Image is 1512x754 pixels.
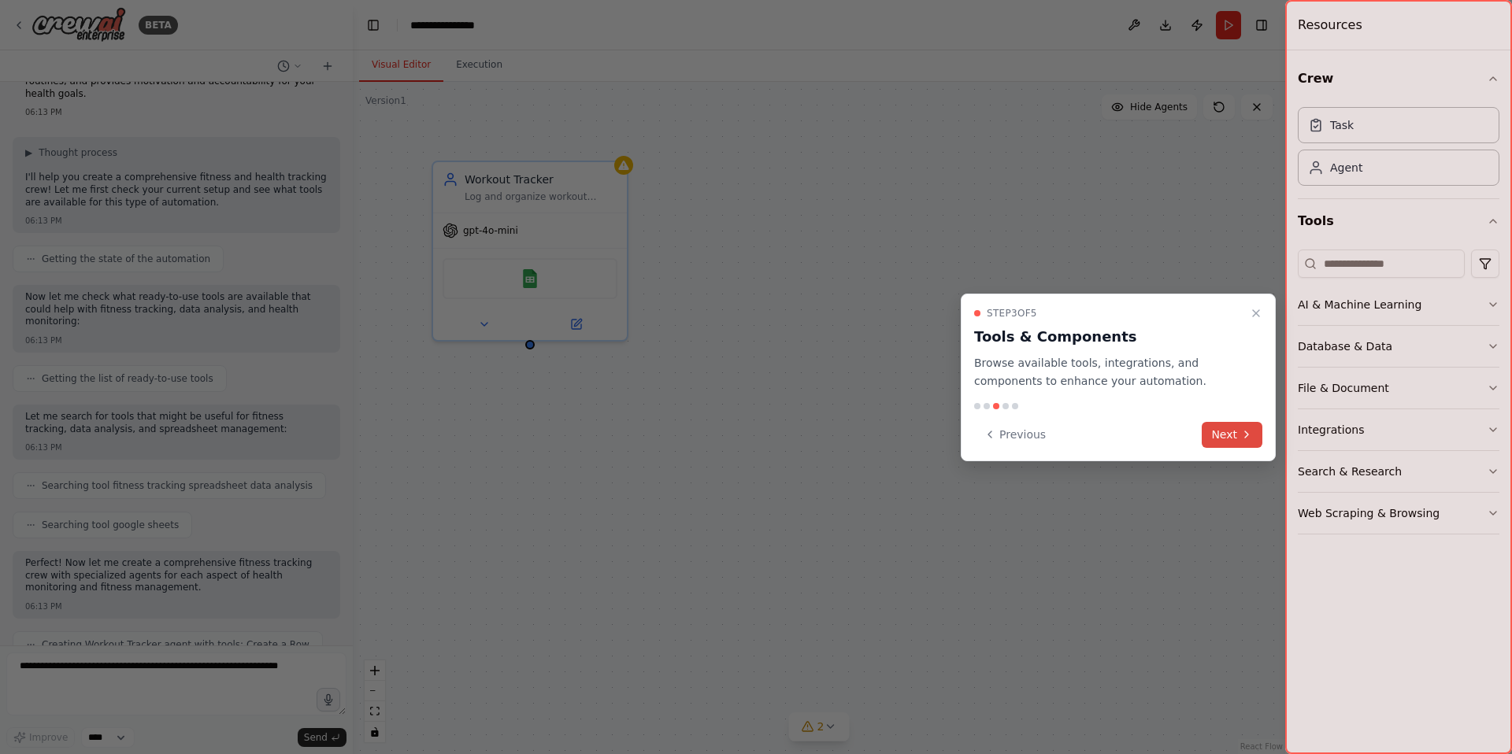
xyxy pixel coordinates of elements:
button: Hide left sidebar [362,14,384,36]
h3: Tools & Components [974,326,1243,348]
button: Previous [974,422,1055,448]
button: Next [1202,422,1262,448]
p: Browse available tools, integrations, and components to enhance your automation. [974,354,1243,390]
span: Step 3 of 5 [987,307,1037,320]
button: Close walkthrough [1247,304,1266,323]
